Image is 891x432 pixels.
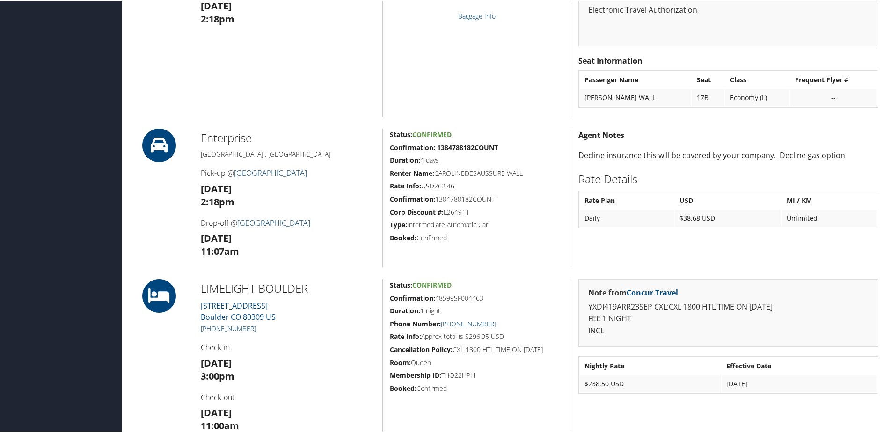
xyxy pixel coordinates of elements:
strong: Duration: [390,305,420,314]
a: [GEOGRAPHIC_DATA] [234,167,307,177]
strong: 2:18pm [201,12,234,24]
a: [GEOGRAPHIC_DATA] [237,217,310,227]
strong: [DATE] [201,181,232,194]
h2: Rate Details [578,170,878,186]
h5: THO22HPH [390,370,564,379]
strong: Agent Notes [578,129,624,139]
strong: Rate Info: [390,180,421,189]
p: YXDI419ARR23SEP CXL:CXL 1800 HTL TIME ON [DATE] FEE 1 NIGHT INCL [588,300,869,336]
h2: Enterprise [201,129,375,145]
strong: Confirmation: [390,194,435,202]
strong: 11:00am [201,418,239,431]
h5: Queen [390,357,564,367]
p: Decline insurance this will be covered by your company. Decline gas option [578,149,878,161]
strong: Type: [390,219,407,228]
strong: Booked: [390,232,416,241]
h5: L264911 [390,207,564,216]
a: [STREET_ADDRESS]Boulder CO 80309 US [201,300,276,321]
strong: Status: [390,280,412,288]
h5: CXL 1800 HTL TIME ON [DATE] [390,344,564,353]
th: Passenger Name [580,71,691,87]
h5: Confirmed [390,383,564,392]
strong: Membership ID: [390,370,441,379]
h4: Drop-off @ [201,217,375,227]
strong: Phone Number: [390,318,441,327]
strong: Seat Information [578,55,643,65]
div: -- [795,93,872,101]
strong: Booked: [390,383,416,392]
strong: Status: [390,129,412,138]
h5: 1384788182COUNT [390,194,564,203]
strong: Confirmation: [390,293,435,302]
th: USD [675,191,781,208]
h5: Confirmed [390,232,564,242]
a: [PHONE_NUMBER] [441,318,496,327]
td: 17B [692,88,724,105]
th: Frequent Flyer # [790,71,877,87]
th: MI / KM [782,191,877,208]
th: Nightly Rate [580,357,721,374]
h5: CAROLINEDESAUSSURE WALL [390,168,564,177]
strong: Cancellation Policy: [390,344,453,353]
strong: [DATE] [201,356,232,368]
td: $38.68 USD [675,209,781,226]
td: [PERSON_NAME] WALL [580,88,691,105]
td: Unlimited [782,209,877,226]
td: $238.50 USD [580,374,721,391]
th: Rate Plan [580,191,674,208]
a: Baggage Info [458,11,496,20]
h4: Pick-up @ [201,167,375,177]
strong: 11:07am [201,244,239,257]
h4: Check-in [201,341,375,352]
span: Confirmed [412,280,452,288]
strong: 2:18pm [201,194,234,207]
strong: Duration: [390,155,420,164]
th: Class [725,71,789,87]
h5: [GEOGRAPHIC_DATA] , [GEOGRAPHIC_DATA] [201,149,375,158]
strong: [DATE] [201,231,232,244]
strong: Note from [588,287,678,297]
th: Seat [692,71,724,87]
span: Confirmed [412,129,452,138]
strong: 3:00pm [201,369,234,382]
td: Daily [580,209,674,226]
h2: LIMELIGHT BOULDER [201,280,375,295]
a: Concur Travel [627,287,678,297]
p: Electronic Travel Authorization [588,3,869,15]
strong: Renter Name: [390,168,434,177]
th: Effective Date [722,357,877,374]
h5: Intermediate Automatic Car [390,219,564,229]
strong: Corp Discount #: [390,207,444,216]
a: [PHONE_NUMBER] [201,323,256,332]
h5: Approx total is $296.05 USD [390,331,564,340]
h5: 4 days [390,155,564,164]
h5: 48599SF004463 [390,293,564,302]
h5: USD262.46 [390,180,564,190]
strong: Rate Info: [390,331,421,340]
strong: Confirmation: 1384788182COUNT [390,142,498,151]
td: [DATE] [722,374,877,391]
strong: [DATE] [201,405,232,418]
h4: Check-out [201,391,375,402]
strong: Room: [390,357,411,366]
h5: 1 night [390,305,564,315]
td: Economy (L) [725,88,789,105]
